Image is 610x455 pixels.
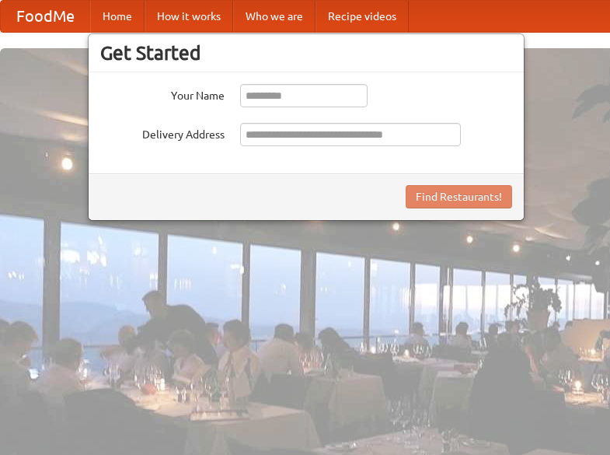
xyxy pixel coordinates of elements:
[100,123,225,142] label: Delivery Address
[406,185,512,208] button: Find Restaurants!
[100,41,512,65] h3: Get Started
[233,1,315,32] a: Who we are
[90,1,145,32] a: Home
[1,1,90,32] a: FoodMe
[145,1,233,32] a: How it works
[100,84,225,103] label: Your Name
[315,1,409,32] a: Recipe videos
